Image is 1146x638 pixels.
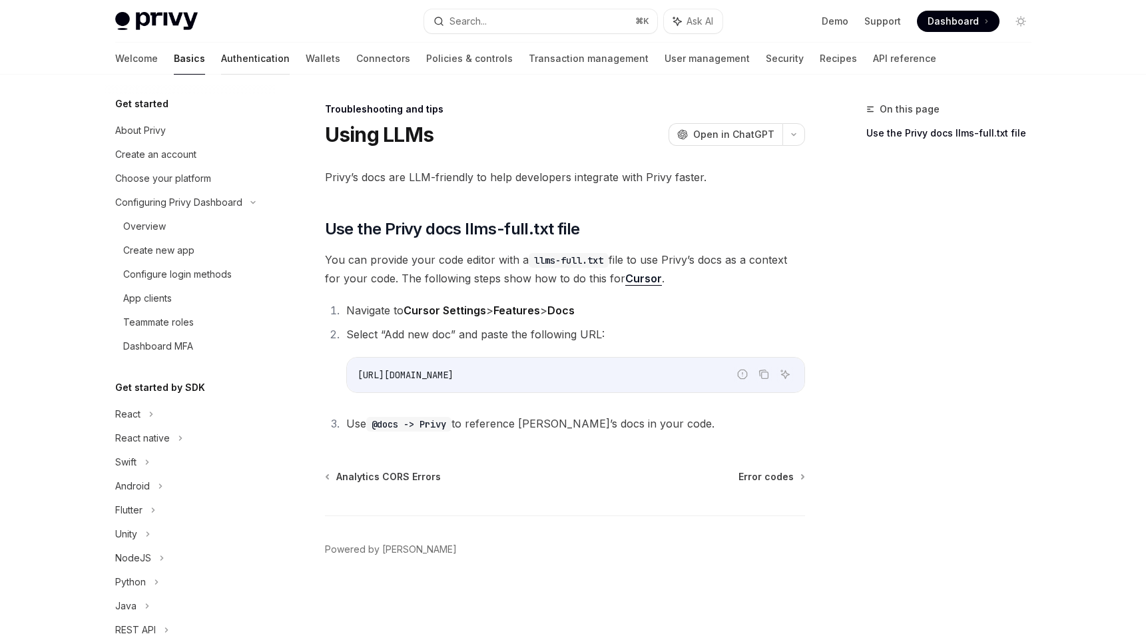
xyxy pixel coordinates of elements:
span: Select “Add new doc” and paste the following URL: [346,328,605,341]
a: Configure login methods [105,262,275,286]
a: Analytics CORS Errors [326,470,441,483]
div: React [115,406,141,422]
a: Overview [105,214,275,238]
a: Welcome [115,43,158,75]
a: Use the Privy docs llms-full.txt file [866,123,1042,144]
strong: Docs [547,304,575,317]
a: API reference [873,43,936,75]
a: Demo [822,15,848,28]
button: Ask AI [664,9,722,33]
span: Privy’s docs are LLM-friendly to help developers integrate with Privy faster. [325,168,805,186]
code: llms-full.txt [529,253,609,268]
a: About Privy [105,119,275,143]
strong: Features [493,304,540,317]
div: Unity [115,526,137,542]
div: Python [115,574,146,590]
div: Create an account [115,147,196,162]
button: Toggle dark mode [1010,11,1031,32]
a: Basics [174,43,205,75]
span: You can provide your code editor with a file to use Privy’s docs as a context for your code. The ... [325,250,805,288]
div: REST API [115,622,156,638]
button: Ask AI [776,366,794,383]
div: App clients [123,290,172,306]
button: Search...⌘K [424,9,657,33]
div: Troubleshooting and tips [325,103,805,116]
div: About Privy [115,123,166,139]
div: Flutter [115,502,143,518]
a: Wallets [306,43,340,75]
a: Connectors [356,43,410,75]
a: Teammate roles [105,310,275,334]
a: Dashboard MFA [105,334,275,358]
div: React native [115,430,170,446]
h5: Get started by SDK [115,380,205,396]
span: Dashboard [928,15,979,28]
div: Choose your platform [115,170,211,186]
div: Dashboard MFA [123,338,193,354]
div: Overview [123,218,166,234]
a: Powered by [PERSON_NAME] [325,543,457,556]
strong: Cursor Settings [404,304,486,317]
code: @docs -> Privy [366,417,451,432]
a: Create new app [105,238,275,262]
span: Analytics CORS Errors [336,470,441,483]
span: Open in ChatGPT [693,128,774,141]
img: light logo [115,12,198,31]
span: Use to reference [PERSON_NAME]’s docs in your code. [346,417,715,430]
span: Navigate to > > [346,304,575,317]
a: Recipes [820,43,857,75]
a: Dashboard [917,11,1000,32]
div: Configure login methods [123,266,232,282]
button: Report incorrect code [734,366,751,383]
a: Choose your platform [105,166,275,190]
a: App clients [105,286,275,310]
a: Transaction management [529,43,649,75]
h1: Using LLMs [325,123,434,147]
a: User management [665,43,750,75]
h5: Get started [115,96,168,112]
a: Cursor [625,272,662,286]
div: Android [115,478,150,494]
span: Use the Privy docs llms-full.txt file [325,218,580,240]
span: Error codes [738,470,794,483]
button: Open in ChatGPT [669,123,782,146]
div: Swift [115,454,137,470]
a: Create an account [105,143,275,166]
div: NodeJS [115,550,151,566]
div: Create new app [123,242,194,258]
div: Java [115,598,137,614]
div: Teammate roles [123,314,194,330]
span: [URL][DOMAIN_NAME] [358,369,453,381]
div: Configuring Privy Dashboard [115,194,242,210]
a: Support [864,15,901,28]
a: Security [766,43,804,75]
a: Policies & controls [426,43,513,75]
span: On this page [880,101,940,117]
span: Ask AI [687,15,713,28]
span: ⌘ K [635,16,649,27]
a: Error codes [738,470,804,483]
a: Authentication [221,43,290,75]
div: Search... [449,13,487,29]
button: Copy the contents from the code block [755,366,772,383]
